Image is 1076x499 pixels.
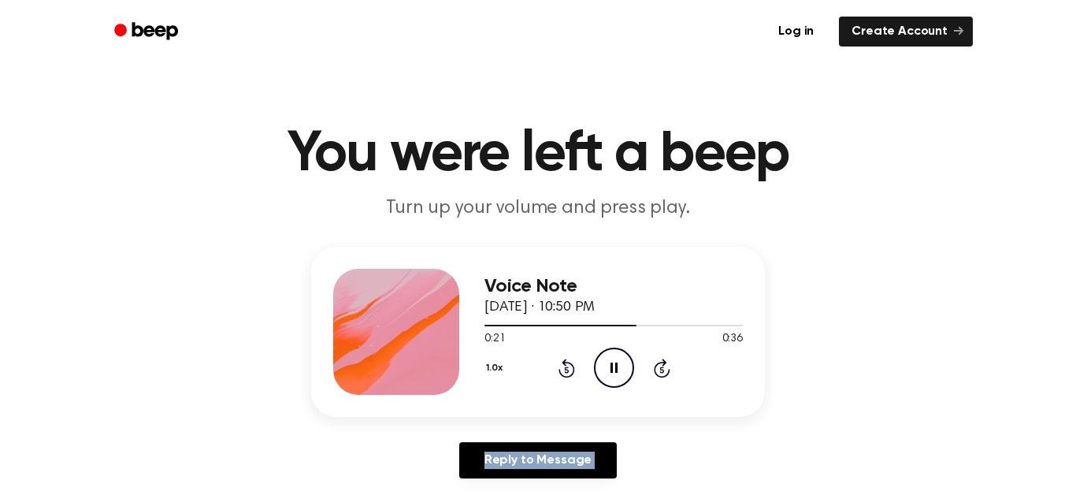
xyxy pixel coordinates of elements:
a: Log in [762,13,829,50]
h1: You were left a beep [135,126,941,183]
a: Create Account [839,17,973,47]
span: 0:36 [722,331,743,348]
span: 0:21 [484,331,505,348]
h3: Voice Note [484,276,743,297]
a: Beep [103,17,192,47]
p: Turn up your volume and press play. [236,196,840,222]
button: 1.0x [484,355,508,382]
a: Reply to Message [459,442,617,479]
span: [DATE] · 10:50 PM [484,300,595,315]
